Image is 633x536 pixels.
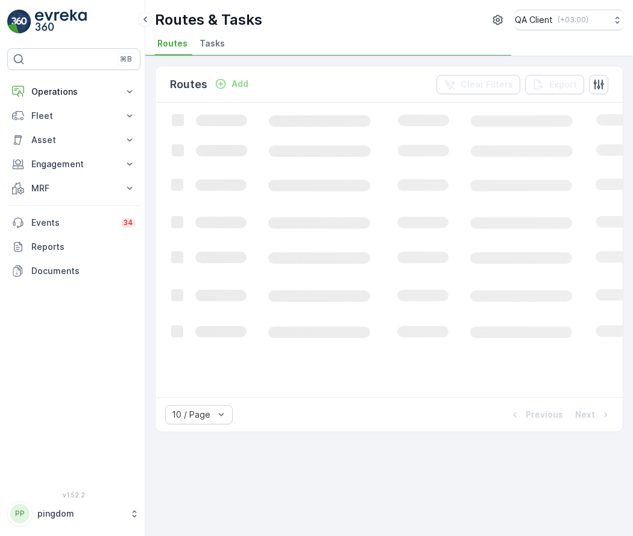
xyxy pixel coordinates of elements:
button: QA Client(+03:00) [515,10,623,30]
p: Add [231,78,248,90]
a: Reports [7,235,140,259]
img: logo_light-DOdMpM7g.png [35,10,87,34]
img: logo [7,10,31,34]
p: Asset [31,134,116,146]
p: Export [549,78,577,91]
p: ⌘B [120,54,132,64]
button: Export [525,75,584,94]
p: ( +03:00 ) [558,15,588,25]
button: Fleet [7,104,140,128]
div: PP [10,504,30,523]
p: Routes & Tasks [155,10,262,30]
button: PPpingdom [7,501,140,526]
p: Previous [526,409,563,421]
p: Fleet [31,110,116,122]
a: Documents [7,259,140,283]
span: Tasks [200,37,225,49]
button: Next [574,407,613,422]
button: Engagement [7,152,140,176]
button: Previous [508,407,564,422]
p: Operations [31,86,116,98]
span: Routes [157,37,187,49]
p: Documents [31,265,136,277]
a: Events34 [7,211,140,235]
p: Clear Filters [461,78,513,91]
p: MRF [31,182,116,194]
p: Events [31,217,113,229]
span: v 1.52.2 [7,491,140,499]
button: Add [210,77,253,91]
p: 34 [123,218,133,228]
button: Clear Filters [436,75,520,94]
p: pingdom [37,508,124,520]
p: Reports [31,241,136,253]
button: MRF [7,176,140,200]
p: QA Client [515,14,553,26]
button: Asset [7,128,140,152]
p: Next [575,409,595,421]
p: Routes [170,76,207,93]
button: Operations [7,80,140,104]
p: Engagement [31,158,116,170]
